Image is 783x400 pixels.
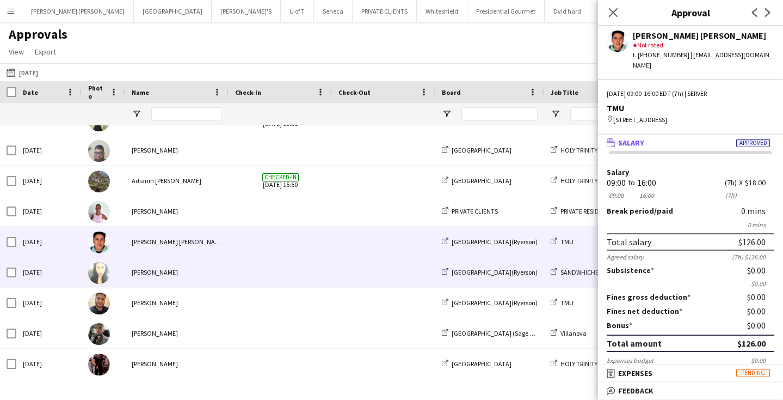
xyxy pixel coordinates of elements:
div: [DATE] [16,166,82,196]
button: Dvid hard [545,1,590,22]
span: [GEOGRAPHIC_DATA] [452,177,511,185]
span: TMU [560,238,574,246]
span: HOLY TRINITY [560,360,597,368]
img: Rupert Rodrigues [88,140,110,162]
span: Photo [88,84,106,100]
div: t. [PHONE_NUMBER] | [EMAIL_ADDRESS][DOMAIN_NAME] [633,50,774,70]
a: PRIVATE CLIENTS [442,207,498,215]
button: Open Filter Menu [551,109,560,119]
label: /paid [607,206,673,216]
a: TMU [551,238,574,246]
label: Fines net deduction [607,306,682,316]
div: $0.00 [607,280,774,288]
span: Salary [618,138,644,148]
input: Board Filter Input [461,107,538,120]
button: Whiteshield [417,1,467,22]
div: [DATE] [16,318,82,348]
div: [PERSON_NAME] [125,257,229,287]
span: Check-In [235,88,261,96]
span: Export [35,47,56,57]
a: [GEOGRAPHIC_DATA] [442,146,511,154]
div: (7h) $126.00 [732,253,774,261]
div: TMU [607,103,774,113]
span: Break period [607,206,654,216]
div: $0.00 [747,320,774,330]
div: Total amount [607,338,662,349]
span: [DATE] 15:50 [235,166,325,196]
span: Name [132,88,149,96]
a: [GEOGRAPHIC_DATA] [442,360,511,368]
span: Board [442,88,461,96]
span: TMU [560,299,574,307]
div: $18.00 [745,179,774,187]
img: Rodolfo Sebastián López [88,232,110,253]
a: HOLY TRINITY [551,360,597,368]
div: [PERSON_NAME] [125,349,229,379]
div: $0.00 [751,356,774,365]
a: View [4,45,28,59]
label: Salary [607,168,774,177]
mat-expansion-panel-header: ExpensesPending [598,365,783,381]
div: 0 mins [607,221,774,229]
span: Approved [736,139,770,147]
div: [PERSON_NAME] [125,196,229,226]
div: [PERSON_NAME] [125,288,229,318]
span: Job Title [551,88,578,96]
input: Job Title Filter Input [570,107,646,120]
a: [GEOGRAPHIC_DATA] [442,177,511,185]
a: [GEOGRAPHIC_DATA](Ryerson) [442,299,538,307]
div: to [628,179,635,187]
span: PRIVATE RESIDENCE [560,207,614,215]
div: [DATE] 09:00-16:00 EDT (7h) | SERVER [607,89,774,99]
a: Villanova [551,329,587,337]
div: [PERSON_NAME] [PERSON_NAME] [125,227,229,257]
button: [GEOGRAPHIC_DATA] [134,1,212,22]
a: PRIVATE RESIDENCE [551,207,614,215]
div: Adianin [PERSON_NAME] [125,166,229,196]
label: Fines gross deduction [607,292,690,302]
h3: Approval [598,5,783,20]
span: PRIVATE CLIENTS [452,207,498,215]
div: $126.00 [738,237,766,247]
img: Adianin Leon [88,171,110,192]
div: Agreed salary [607,253,644,261]
img: Danny Garrido [88,293,110,314]
a: TMU [551,299,574,307]
div: $126.00 [737,338,766,349]
img: Betty Vera [88,262,110,284]
div: $0.00 [747,306,774,316]
a: [GEOGRAPHIC_DATA](Ryerson) [442,238,538,246]
label: Subsistence [607,265,654,275]
button: Seneca [314,1,353,22]
div: [PERSON_NAME] [125,135,229,165]
span: Villanova [560,329,587,337]
div: 09:00 [607,191,626,199]
div: [DATE] [16,257,82,287]
div: $0.00 [747,292,774,302]
div: [DATE] [16,349,82,379]
div: [PERSON_NAME] [125,318,229,348]
div: [DATE] [16,288,82,318]
img: Vicky Stimac [88,201,110,223]
div: [DATE] [16,135,82,165]
span: HOLY TRINITY [560,146,597,154]
mat-expansion-panel-header: Feedback [598,383,783,399]
button: [PERSON_NAME]'S [212,1,281,22]
div: Total salary [607,237,651,247]
span: [GEOGRAPHIC_DATA](Ryerson) [452,238,538,246]
div: Not rated [633,40,774,50]
span: Date [23,88,38,96]
span: Pending [736,369,770,377]
label: Bonus [607,320,632,330]
span: [GEOGRAPHIC_DATA] [452,360,511,368]
button: TMU [590,1,621,22]
button: [PERSON_NAME] [PERSON_NAME] [22,1,134,22]
button: Open Filter Menu [132,109,141,119]
div: 09:00 [607,179,626,187]
a: SANDWHICHES [551,268,602,276]
a: [GEOGRAPHIC_DATA] (Sage Dining) [442,329,550,337]
img: Kevin Gomez [88,323,110,345]
div: X [739,179,743,187]
div: [DATE] [16,196,82,226]
input: Name Filter Input [151,107,222,120]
